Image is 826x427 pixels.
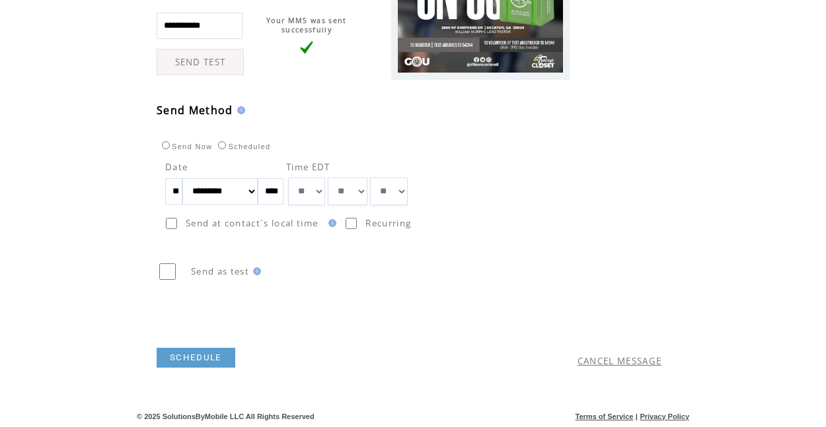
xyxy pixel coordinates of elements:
span: Send Method [157,103,233,117]
span: Date [165,161,188,173]
span: Time EDT [286,161,330,173]
img: help.gif [249,267,261,275]
span: Your MMS was sent successfully [266,16,347,34]
a: CANCEL MESSAGE [578,355,662,367]
span: © 2025 SolutionsByMobile LLC All Rights Reserved [137,412,315,420]
span: Recurring [365,217,411,229]
a: SCHEDULE [157,348,235,368]
label: Scheduled [215,143,270,150]
input: Send Now [162,141,170,149]
a: Privacy Policy [640,412,689,420]
img: help.gif [233,106,245,114]
img: help.gif [324,219,336,227]
img: vLarge.png [300,41,313,54]
label: Send Now [159,143,212,150]
input: Scheduled [218,141,226,149]
a: Terms of Service [576,412,634,420]
span: Send at contact`s local time [186,217,318,229]
span: | [636,412,638,420]
a: SEND TEST [157,49,244,75]
span: Send as test [191,265,249,277]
